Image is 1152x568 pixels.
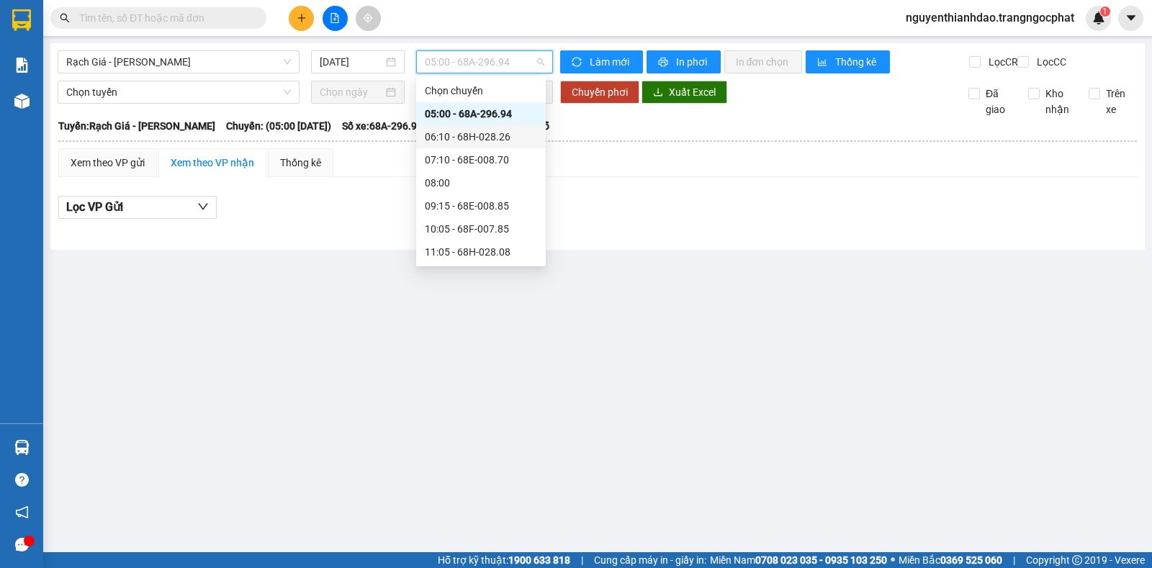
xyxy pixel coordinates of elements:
span: | [581,552,583,568]
img: icon-new-feature [1092,12,1105,24]
span: Cung cấp máy in - giấy in: [594,552,706,568]
button: In đơn chọn [724,50,803,73]
span: Thống kê [835,54,878,70]
span: message [15,538,29,551]
span: Lọc VP Gửi [66,198,123,216]
span: | [1013,552,1015,568]
span: 1 [1102,6,1107,17]
span: Rạch Giá - Hà Tiên [66,51,291,73]
span: nguyenthianhdao.trangngocphat [894,9,1086,27]
span: printer [658,57,670,68]
b: Tuyến: Rạch Giá - [PERSON_NAME] [58,120,215,132]
span: 05:00 - 68A-296.94 [425,51,544,73]
span: Lọc CR [983,54,1020,70]
strong: 0369 525 060 [940,554,1002,566]
span: Số xe: 68A-296.94 [342,118,423,134]
span: Chọn tuyến [66,81,291,103]
button: Chuyển phơi [560,81,639,104]
span: ⚪️ [891,557,895,563]
span: Làm mới [590,54,631,70]
div: Xem theo VP gửi [71,155,145,171]
span: notification [15,505,29,519]
div: 11:05 - 68H-028.08 [425,244,537,260]
div: Thống kê [280,155,321,171]
span: search [60,13,70,23]
button: printerIn phơi [647,50,721,73]
span: down [197,201,209,212]
div: 05:00 - 68A-296.94 [425,106,537,122]
span: copyright [1072,555,1082,565]
span: Miền Nam [710,552,887,568]
span: caret-down [1125,12,1138,24]
strong: 0708 023 035 - 0935 103 250 [755,554,887,566]
div: 08:00 [425,175,537,191]
img: warehouse-icon [14,94,30,109]
span: file-add [330,13,340,23]
img: warehouse-icon [14,440,30,455]
span: Trên xe [1100,86,1138,117]
span: Kho nhận [1040,86,1077,117]
div: Chọn chuyến [416,79,546,102]
button: Lọc VP Gửi [58,196,217,219]
div: Chọn chuyến [425,83,537,99]
button: aim [356,6,381,31]
img: logo-vxr [12,9,31,31]
span: Đã giao [980,86,1017,117]
div: 06:10 - 68H-028.26 [425,129,537,145]
span: Miền Bắc [899,552,1002,568]
button: downloadXuất Excel [642,81,727,104]
div: Xem theo VP nhận [171,155,254,171]
button: plus [289,6,314,31]
span: Lọc CC [1031,54,1068,70]
input: Tìm tên, số ĐT hoặc mã đơn [79,10,249,26]
button: syncLàm mới [560,50,643,73]
span: aim [363,13,373,23]
div: 10:05 - 68F-007.85 [425,221,537,237]
input: 15/10/2025 [320,54,384,70]
span: Chuyến: (05:00 [DATE]) [226,118,331,134]
span: Hỗ trợ kỹ thuật: [438,552,570,568]
sup: 1 [1100,6,1110,17]
button: caret-down [1118,6,1143,31]
div: 09:15 - 68E-008.85 [425,198,537,214]
span: plus [297,13,307,23]
span: In phơi [676,54,709,70]
span: bar-chart [817,57,829,68]
img: solution-icon [14,58,30,73]
input: Chọn ngày [320,84,384,100]
button: file-add [323,6,348,31]
span: sync [572,57,584,68]
span: question-circle [15,473,29,487]
div: 07:10 - 68E-008.70 [425,152,537,168]
strong: 1900 633 818 [508,554,570,566]
button: bar-chartThống kê [806,50,890,73]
